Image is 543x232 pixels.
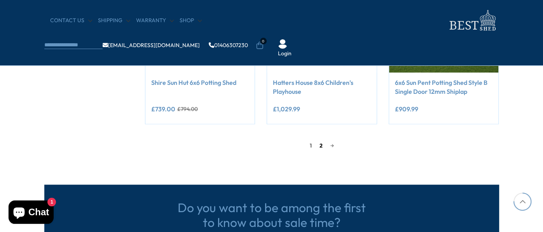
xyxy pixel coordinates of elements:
span: 0 [260,38,267,44]
a: 2 [316,140,326,151]
ins: £1,029.99 [273,106,300,112]
a: → [326,140,338,151]
a: Shipping [98,17,130,25]
a: Login [278,50,292,58]
a: Shire Sun Hut 6x6 Potting Shed [151,78,249,87]
a: 01406307230 [209,42,248,48]
ins: £909.99 [395,106,418,112]
img: logo [445,8,499,33]
ins: £739.00 [151,106,175,112]
a: 0 [256,42,264,49]
h3: Do you want to be among the first to know about sale time? [175,200,369,230]
inbox-online-store-chat: Shopify online store chat [6,200,56,226]
img: User Icon [278,39,287,49]
span: 1 [306,140,316,151]
del: £794.00 [177,106,198,112]
a: Hatters House 8x6 Children's Playhouse [273,78,371,96]
a: Warranty [136,17,174,25]
a: Shop [180,17,202,25]
a: CONTACT US [50,17,92,25]
a: 6x6 Sun Pent Potting Shed Style B Single Door 12mm Shiplap [395,78,493,96]
a: [EMAIL_ADDRESS][DOMAIN_NAME] [103,42,200,48]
